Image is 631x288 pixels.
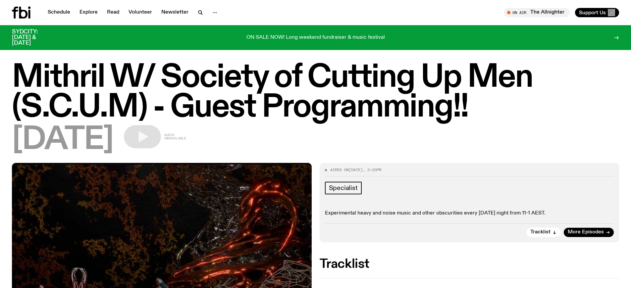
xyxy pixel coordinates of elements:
[579,10,606,16] span: Support Us
[504,8,570,17] button: On AirThe Allnighter
[530,230,551,235] span: Tracklist
[568,230,604,235] span: More Episodes
[325,182,362,194] a: Specialist
[564,228,614,237] a: More Episodes
[246,35,385,41] p: ON SALE NOW! Long weekend fundraiser & music festival
[12,125,113,155] span: [DATE]
[76,8,102,17] a: Explore
[325,210,614,216] p: Experimental heavy and noise music and other obscurities every [DATE] night from 11-1 AEST.
[103,8,123,17] a: Read
[44,8,74,17] a: Schedule
[157,8,192,17] a: Newsletter
[330,167,349,172] span: Aired on
[164,133,186,140] span: Audio unavailable
[329,184,358,192] span: Specialist
[363,167,381,172] span: , 2:00pm
[125,8,156,17] a: Volunteer
[526,228,560,237] button: Tracklist
[320,258,619,270] h2: Tracklist
[575,8,619,17] button: Support Us
[12,29,54,46] h3: SYDCITY: [DATE] & [DATE]
[349,167,363,172] span: [DATE]
[12,63,619,122] h1: Mithril W/ Society of Cutting Up Men (S.C.U.M) - Guest Programming!!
